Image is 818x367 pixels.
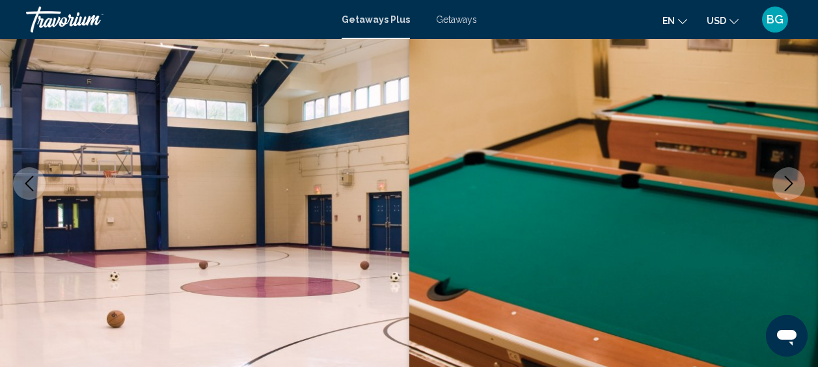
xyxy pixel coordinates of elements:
[436,14,477,25] a: Getaways
[342,14,410,25] a: Getaways Plus
[766,315,808,357] iframe: Button to launch messaging window
[767,13,784,26] span: BG
[662,16,675,26] span: en
[26,7,329,33] a: Travorium
[772,167,805,200] button: Next image
[13,167,46,200] button: Previous image
[707,11,739,30] button: Change currency
[758,6,792,33] button: User Menu
[707,16,726,26] span: USD
[662,11,687,30] button: Change language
